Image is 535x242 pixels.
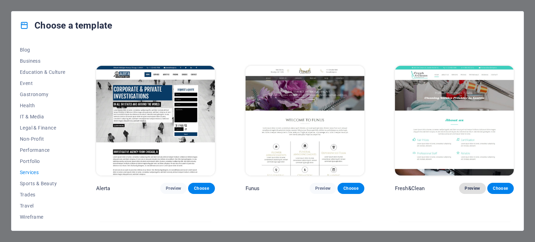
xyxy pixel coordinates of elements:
[20,125,65,131] span: Legal & Finance
[20,92,65,97] span: Gastronomy
[465,186,480,191] span: Preview
[338,183,364,194] button: Choose
[20,133,65,145] button: Non-Profit
[20,55,65,67] button: Business
[493,186,508,191] span: Choose
[20,78,65,89] button: Event
[20,20,112,31] h4: Choose a template
[20,100,65,111] button: Health
[20,181,65,186] span: Sports & Beauty
[20,192,65,197] span: Trades
[310,183,336,194] button: Preview
[20,167,65,178] button: Services
[20,170,65,175] span: Services
[20,156,65,167] button: Portfolio
[20,214,65,220] span: Wireframe
[20,189,65,200] button: Trades
[96,185,110,192] p: Alerta
[20,145,65,156] button: Performance
[20,200,65,211] button: Travel
[246,185,260,192] p: Funus
[459,183,486,194] button: Preview
[194,186,209,191] span: Choose
[20,67,65,78] button: Education & Culture
[315,186,331,191] span: Preview
[20,147,65,153] span: Performance
[20,203,65,209] span: Travel
[343,186,358,191] span: Choose
[166,186,181,191] span: Preview
[96,66,215,175] img: Alerta
[246,66,364,175] img: Funus
[395,185,425,192] p: Fresh&Clean
[20,111,65,122] button: IT & Media
[20,80,65,86] span: Event
[20,69,65,75] span: Education & Culture
[487,183,514,194] button: Choose
[20,136,65,142] span: Non-Profit
[20,58,65,64] span: Business
[20,44,65,55] button: Blog
[20,103,65,108] span: Health
[160,183,187,194] button: Preview
[20,158,65,164] span: Portfolio
[20,114,65,119] span: IT & Media
[20,47,65,53] span: Blog
[395,66,514,175] img: Fresh&Clean
[20,122,65,133] button: Legal & Finance
[188,183,215,194] button: Choose
[20,89,65,100] button: Gastronomy
[20,178,65,189] button: Sports & Beauty
[20,211,65,223] button: Wireframe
